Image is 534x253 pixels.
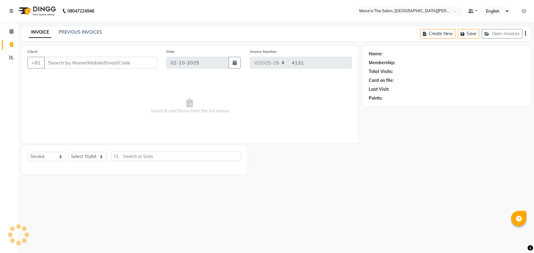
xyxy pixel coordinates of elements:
[28,57,45,68] button: +91
[67,2,94,20] b: 08047224946
[111,152,241,161] input: Search or Scan
[44,57,157,68] input: Search by Name/Mobile/Email/Code
[29,27,51,38] a: INVOICE
[369,95,383,101] div: Points:
[369,86,389,93] div: Last Visit:
[28,49,37,54] label: Client
[369,60,395,66] div: Membership:
[59,29,102,35] a: PREVIOUS INVOICES
[166,49,175,54] label: Date
[28,76,352,137] span: Select & add items from the list below
[458,29,479,38] button: Save
[369,68,393,75] div: Total Visits:
[369,51,383,57] div: Name:
[369,77,394,84] div: Card on file:
[16,2,58,20] img: logo
[420,29,455,38] button: Create New
[250,49,277,54] label: Invoice Number
[482,29,522,38] button: Open Invoices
